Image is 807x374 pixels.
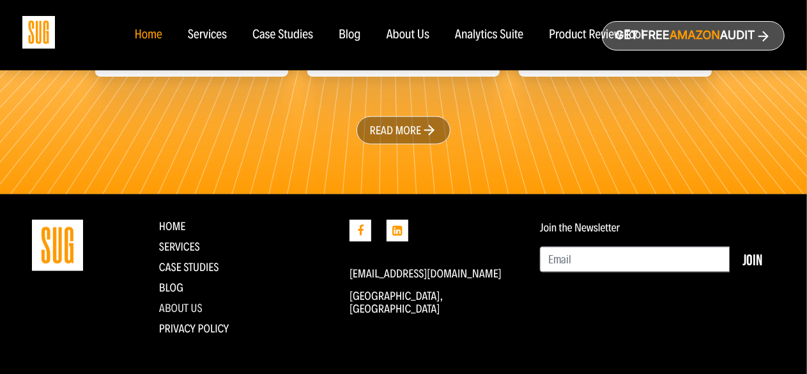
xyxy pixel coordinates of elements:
[350,267,502,281] a: [EMAIL_ADDRESS][DOMAIN_NAME]
[134,28,162,42] a: Home
[670,29,720,42] span: Amazon
[159,240,200,254] a: Services
[357,116,451,144] a: Read more
[188,28,227,42] a: Services
[252,28,313,42] a: Case Studies
[540,221,620,234] label: Join the Newsletter
[387,28,430,42] a: About Us
[339,28,361,42] a: Blog
[455,28,523,42] a: Analytics Suite
[32,220,83,271] img: Straight Up Growth
[602,21,785,51] a: Get freeAmazonAudit
[730,247,775,272] button: Join
[549,28,643,42] a: Product Review Tool
[159,322,229,336] a: Privacy Policy
[350,290,521,315] p: [GEOGRAPHIC_DATA], [GEOGRAPHIC_DATA]
[22,16,55,49] img: Sug
[159,281,183,295] a: Blog
[159,301,203,315] a: About Us
[540,247,730,272] input: Email
[159,219,186,233] a: Home
[159,260,219,274] a: CASE STUDIES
